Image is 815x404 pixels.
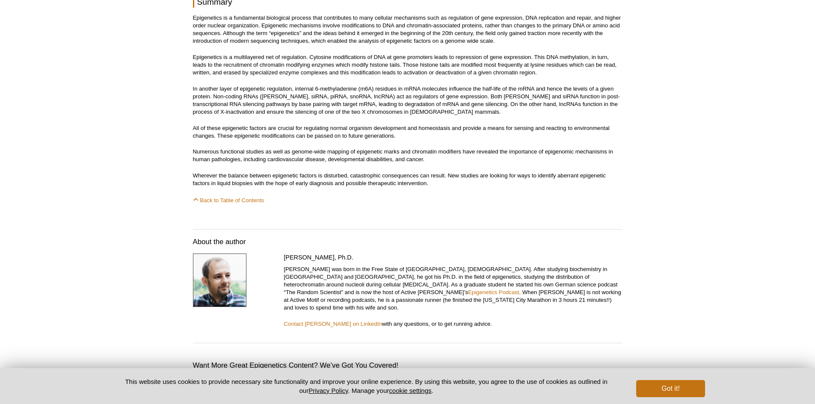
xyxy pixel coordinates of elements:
p: Epigenetics is a fundamental biological process that contributes to many cellular mechanisms such... [193,14,622,45]
p: All of these epigenetic factors are crucial for regulating normal organism development and homeos... [193,124,622,140]
p: Epigenetics is a multilayered net of regulation. Cytosine modifications of DNA at gene promoters ... [193,53,622,77]
p: This website uses cookies to provide necessary site functionality and improve your online experie... [110,377,622,395]
a: Back to Table of Contents [193,197,264,203]
p: with any questions, or to get running advice. [284,320,622,328]
button: cookie settings [389,387,431,394]
p: [PERSON_NAME] was born in the Free State of [GEOGRAPHIC_DATA], [DEMOGRAPHIC_DATA]. After studying... [284,265,622,312]
h4: [PERSON_NAME], Ph.D. [284,254,622,261]
h2: Want More Great Epigenetics Content? We’ve Got You Covered! [193,360,622,371]
a: Privacy Policy [308,387,348,394]
img: Stefan Dillinger [193,254,246,307]
h3: About the author [193,237,622,247]
a: Contact [PERSON_NAME] on LinkedIn [284,321,382,327]
button: Got it! [636,380,705,397]
p: In another layer of epigenetic regulation, internal 6-methyladenine (m6A) residues in mRNA molecu... [193,85,622,116]
p: Wherever the balance between epigenetic factors is disturbed, catastrophic consequences can resul... [193,172,622,187]
a: Epigenetics Podcast [468,289,519,295]
p: Numerous functional studies as well as genome-wide mapping of epigenetic marks and chromatin modi... [193,148,622,163]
